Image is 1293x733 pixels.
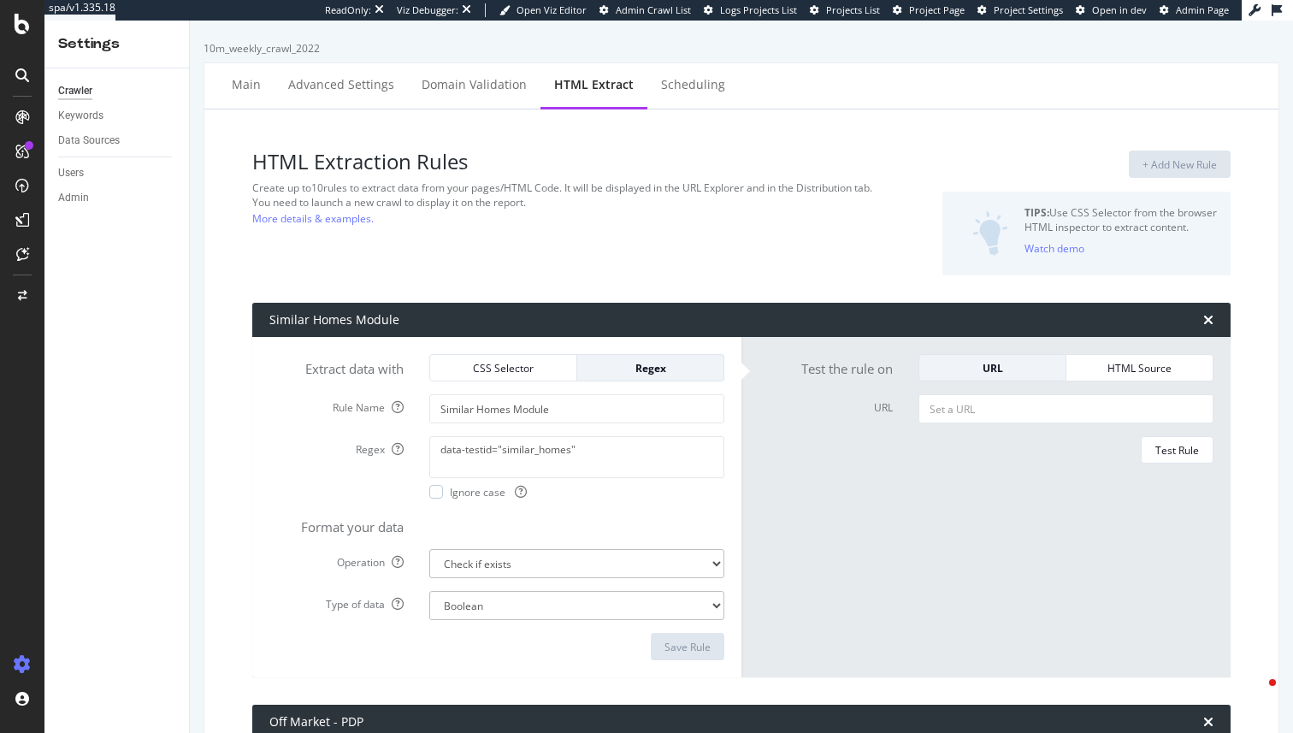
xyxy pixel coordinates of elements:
a: Admin Page [1160,3,1229,17]
div: + Add New Rule [1142,157,1217,172]
label: Type of data [257,591,416,612]
label: Test the rule on [746,354,906,378]
h3: HTML Extraction Rules [252,151,895,173]
iframe: Intercom live chat [1235,675,1276,716]
div: URL [933,361,1052,375]
span: Logs Projects List [720,3,797,16]
span: Project Page [909,3,965,16]
div: Settings [58,34,175,54]
span: Project Settings [994,3,1063,16]
button: CSS Selector [429,354,577,381]
a: Open in dev [1076,3,1147,17]
div: CSS Selector [444,361,563,375]
a: Crawler [58,82,177,100]
span: Admin Crawl List [616,3,691,16]
div: HTML Extract [554,76,634,93]
a: Open Viz Editor [499,3,587,17]
a: Users [58,164,177,182]
label: Format your data [257,512,416,536]
span: Admin Page [1176,3,1229,16]
a: Keywords [58,107,177,125]
button: Test Rule [1141,436,1213,464]
a: Data Sources [58,132,177,150]
div: Crawler [58,82,92,100]
label: Operation [257,549,416,570]
a: Admin [58,189,177,207]
div: HTML inspector to extract content. [1024,220,1217,234]
div: Watch demo [1024,241,1084,256]
input: Provide a name [429,394,724,423]
div: Use CSS Selector from the browser [1024,205,1217,220]
button: + Add New Rule [1129,151,1231,178]
span: Open Viz Editor [517,3,587,16]
a: Project Page [893,3,965,17]
a: Projects List [810,3,880,17]
span: Projects List [826,3,880,16]
div: ReadOnly: [325,3,371,17]
input: Set a URL [918,394,1213,423]
button: HTML Source [1066,354,1213,381]
a: Admin Crawl List [599,3,691,17]
div: Data Sources [58,132,120,150]
div: Domain Validation [422,76,527,93]
div: Similar Homes Module [269,311,399,328]
div: Test Rule [1155,443,1199,458]
a: More details & examples. [252,210,374,228]
div: Save Rule [664,640,711,654]
div: Viz Debugger: [397,3,458,17]
span: Open in dev [1092,3,1147,16]
div: Users [58,164,84,182]
span: Ignore case [450,485,527,500]
div: Admin [58,189,89,207]
button: Save Rule [651,633,724,660]
div: Regex [591,361,710,375]
div: HTML Source [1080,361,1199,375]
div: Advanced Settings [288,76,394,93]
a: Project Settings [977,3,1063,17]
label: Extract data with [257,354,416,378]
button: Regex [577,354,724,381]
label: Regex [257,436,416,457]
button: URL [918,354,1066,381]
div: Keywords [58,107,103,125]
div: times [1203,715,1213,729]
div: You need to launch a new crawl to display it on the report. [252,195,895,210]
label: URL [746,394,906,415]
div: Scheduling [661,76,725,93]
strong: TIPS: [1024,205,1049,220]
div: Create up to 10 rules to extract data from your pages/HTML Code. It will be displayed in the URL ... [252,180,895,195]
div: 10m_weekly_crawl_2022 [204,41,1279,56]
div: Main [232,76,261,93]
a: Logs Projects List [704,3,797,17]
div: times [1203,313,1213,327]
button: Watch demo [1024,234,1084,262]
label: Rule Name [257,394,416,415]
div: Off Market - PDP [269,713,363,730]
img: DZQOUYU0WpgAAAAASUVORK5CYII= [972,211,1008,256]
textarea: data-testid="similar_homes" [429,436,724,477]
